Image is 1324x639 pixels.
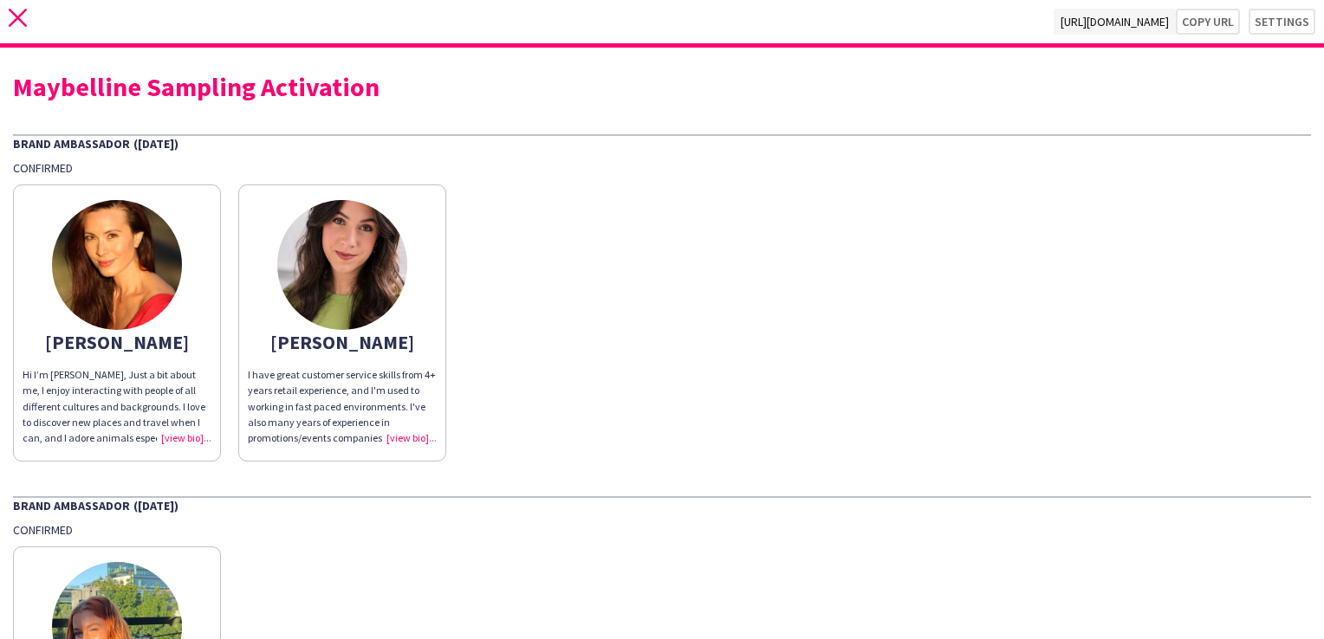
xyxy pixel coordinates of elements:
span: I have great customer service skills from 4+ years retail experience, and I'm used to working in ... [248,368,436,507]
div: [PERSON_NAME] [248,334,437,350]
div: Maybelline Sampling Activation [13,74,1311,100]
img: thumb-a40f53d3-99b9-44d0-85bc-ab0d32741fa9.jpg [52,200,182,330]
button: Settings [1249,9,1315,35]
div: [PERSON_NAME] [23,334,211,350]
div: Hi I’m [PERSON_NAME], Just a bit about me, I enjoy interacting with people of all different cultu... [23,367,211,446]
div: Brand Ambassador ([DATE]) [13,134,1311,152]
div: Confirmed [13,160,1311,176]
button: Copy url [1176,9,1240,35]
img: thumb-63c5e58dcc882.jpeg [277,200,407,330]
div: Brand Ambassador ([DATE]) [13,496,1311,513]
span: [URL][DOMAIN_NAME] [1054,9,1176,35]
div: Confirmed [13,522,1311,538]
